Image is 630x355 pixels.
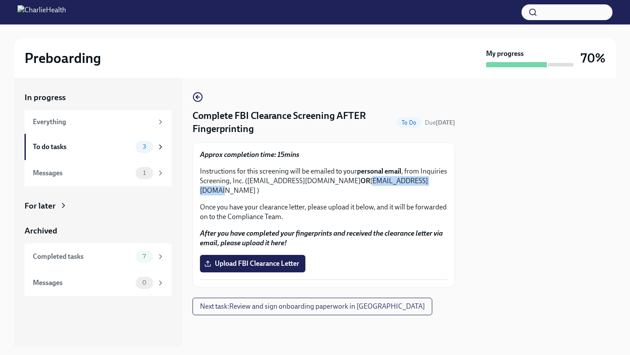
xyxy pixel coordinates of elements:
[200,202,448,222] p: Once you have your clearance letter, please upload it below, and it will be forwarded on to the C...
[24,92,171,103] a: In progress
[33,252,132,261] div: Completed tasks
[17,5,66,19] img: CharlieHealth
[192,298,432,315] button: Next task:Review and sign onboarding paperwork in [GEOGRAPHIC_DATA]
[24,160,171,186] a: Messages1
[200,302,425,311] span: Next task : Review and sign onboarding paperwork in [GEOGRAPHIC_DATA]
[24,200,56,212] div: For later
[581,50,605,66] h3: 70%
[200,167,448,195] p: Instructions for this screening will be emailed to your , from Inquiries Screening, Inc. ([EMAIL_...
[33,278,132,288] div: Messages
[206,259,299,268] span: Upload FBI Clearance Letter
[396,119,421,126] span: To Do
[200,229,443,247] strong: After you have completed your fingerprints and received the clearance letter via email, please up...
[200,150,299,159] strong: Approx completion time: 15mins
[33,168,132,178] div: Messages
[24,270,171,296] a: Messages0
[24,225,171,237] a: Archived
[24,110,171,134] a: Everything
[138,170,151,176] span: 1
[33,117,153,127] div: Everything
[486,49,524,59] strong: My progress
[137,143,151,150] span: 3
[137,279,152,286] span: 0
[24,49,101,67] h2: Preboarding
[357,167,401,175] strong: personal email
[360,177,370,185] strong: OR
[24,134,171,160] a: To do tasks3
[24,200,171,212] a: For later
[137,253,151,260] span: 7
[33,142,132,152] div: To do tasks
[436,119,455,126] strong: [DATE]
[24,244,171,270] a: Completed tasks7
[425,118,455,127] span: October 9th, 2025 09:00
[200,255,305,272] label: Upload FBI Clearance Letter
[192,109,393,136] h4: Complete FBI Clearance Screening AFTER Fingerprinting
[425,119,455,126] span: Due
